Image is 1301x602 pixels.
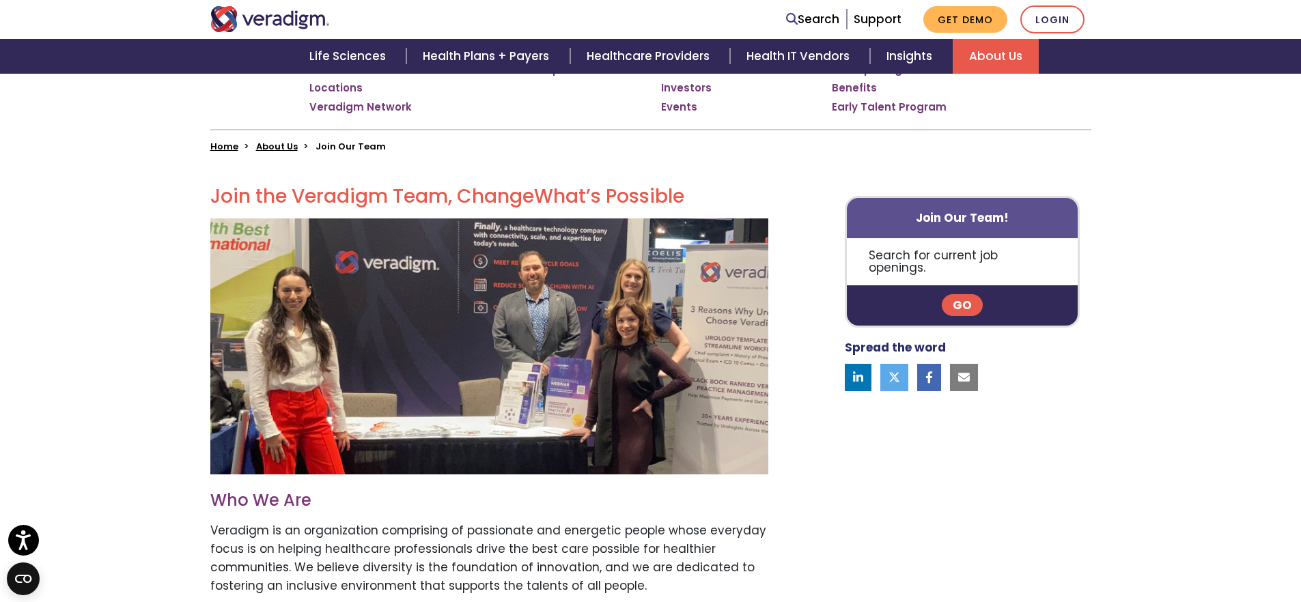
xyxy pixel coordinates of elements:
a: Go [942,294,983,316]
a: Home [210,140,238,153]
strong: Join Our Team! [916,210,1009,226]
a: About Us [953,39,1039,74]
a: Search [786,10,839,29]
a: Get Demo [923,6,1007,33]
img: Veradigm logo [210,6,330,32]
a: Locations [309,81,363,95]
a: Insights [870,39,953,74]
strong: Spread the word [845,339,946,356]
h2: Join the Veradigm Team, Change [210,185,768,208]
a: Early Talent Program [832,100,947,114]
a: In the News [661,63,724,76]
a: Veradigm Network [309,100,412,114]
a: Support [854,11,901,27]
a: About Us [256,140,298,153]
p: Veradigm is an organization comprising of passionate and energetic people whose everyday focus is... [210,521,768,596]
a: Health Plans + Payers [406,39,570,74]
a: Investors [661,81,712,95]
a: Meet the Experts [490,63,582,76]
a: Job Openings [832,63,908,76]
a: Events [661,100,697,114]
span: What’s Possible [534,183,684,210]
p: Search for current job openings. [847,238,1078,285]
a: Benefits [832,81,877,95]
a: Login [1020,5,1085,33]
a: Health IT Vendors [730,39,870,74]
h3: Who We Are [210,491,768,511]
a: Culture and Values [309,63,415,76]
button: Open CMP widget [7,562,40,595]
a: Healthcare Providers [570,39,730,74]
a: Life Sciences [293,39,406,74]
